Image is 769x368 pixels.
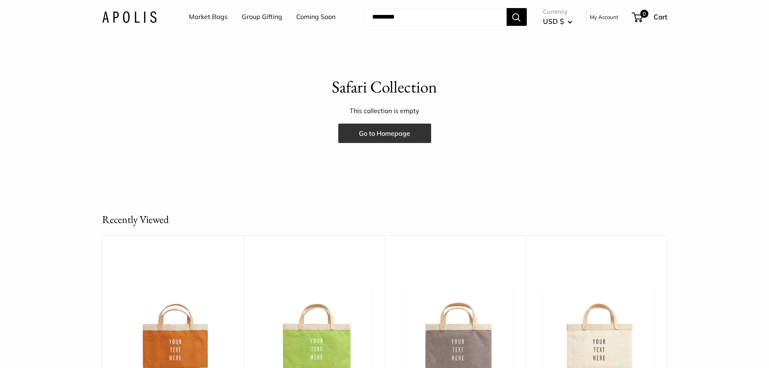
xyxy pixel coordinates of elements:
h2: Recently Viewed [102,212,169,227]
a: Coming Soon [296,11,335,23]
span: 0 [640,10,648,18]
p: Safari Collection [102,75,667,99]
button: USD $ [543,15,572,28]
img: Apolis [102,11,157,23]
p: This collection is empty [102,105,667,117]
span: Currency [543,6,572,17]
a: 0 Cart [633,11,667,23]
a: My Account [590,12,618,22]
span: Cart [654,13,667,21]
button: Search [507,8,527,26]
a: Group Gifting [242,11,282,23]
a: Go to Homepage [338,124,431,143]
span: USD $ [543,17,564,25]
a: Market Bags [189,11,228,23]
input: Search... [366,8,507,26]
